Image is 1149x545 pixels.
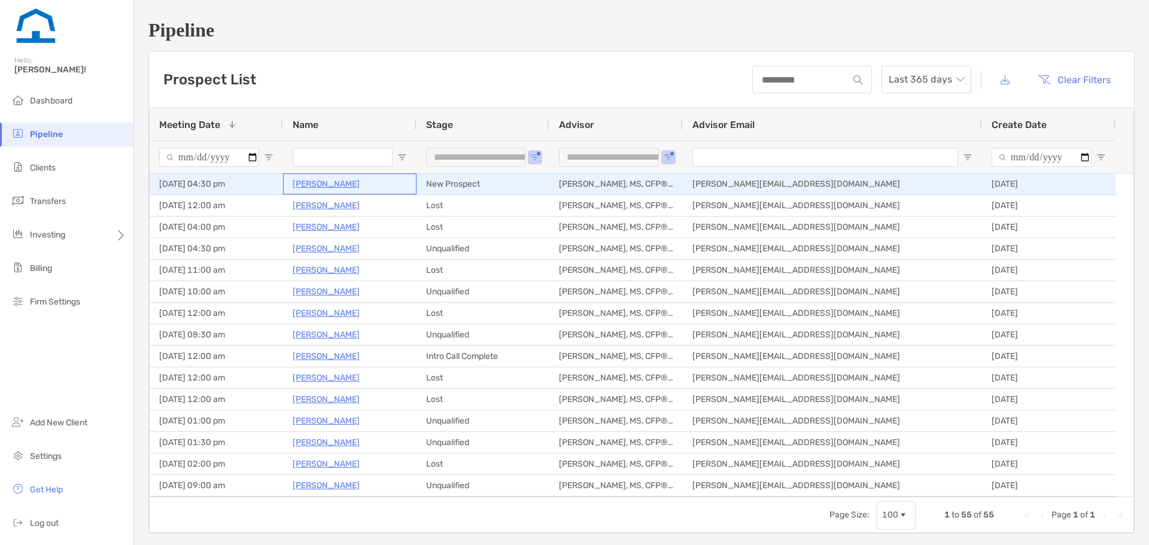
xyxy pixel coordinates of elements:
[30,196,66,206] span: Transfers
[549,303,683,324] div: [PERSON_NAME], MS, CFP®, CFA®, AFC®
[30,96,72,106] span: Dashboard
[1037,510,1047,520] div: Previous Page
[293,392,360,407] p: [PERSON_NAME]
[11,482,25,496] img: get-help icon
[549,367,683,388] div: [PERSON_NAME], MS, CFP®, CFA®, AFC®
[982,453,1115,474] div: [DATE]
[11,415,25,429] img: add_new_client icon
[549,346,683,367] div: [PERSON_NAME], MS, CFP®, CFA®, AFC®
[11,260,25,275] img: billing icon
[150,367,283,388] div: [DATE] 12:00 am
[683,195,982,216] div: [PERSON_NAME][EMAIL_ADDRESS][DOMAIN_NAME]
[30,230,65,240] span: Investing
[1029,66,1120,93] button: Clear Filters
[163,71,256,88] h3: Prospect List
[1114,510,1124,520] div: Last Page
[293,327,360,342] a: [PERSON_NAME]
[683,260,982,281] div: [PERSON_NAME][EMAIL_ADDRESS][DOMAIN_NAME]
[293,220,360,235] a: [PERSON_NAME]
[549,260,683,281] div: [PERSON_NAME], MS, CFP®, CFA®, AFC®
[150,238,283,259] div: [DATE] 04:30 pm
[982,238,1115,259] div: [DATE]
[159,119,220,130] span: Meeting Date
[150,453,283,474] div: [DATE] 02:00 pm
[982,195,1115,216] div: [DATE]
[293,435,360,450] a: [PERSON_NAME]
[549,217,683,238] div: [PERSON_NAME], MS, CFP®, CFA®, AFC®
[982,173,1115,194] div: [DATE]
[549,432,683,453] div: [PERSON_NAME], MS, CFP®, CFA®, AFC®
[829,510,870,520] div: Page Size:
[426,119,453,130] span: Stage
[30,263,52,273] span: Billing
[11,294,25,308] img: firm-settings icon
[982,281,1115,302] div: [DATE]
[982,260,1115,281] div: [DATE]
[882,510,898,520] div: 100
[30,451,62,461] span: Settings
[982,324,1115,345] div: [DATE]
[982,410,1115,431] div: [DATE]
[293,413,360,428] p: [PERSON_NAME]
[293,284,360,299] a: [PERSON_NAME]
[1023,510,1032,520] div: First Page
[683,367,982,388] div: [PERSON_NAME][EMAIL_ADDRESS][DOMAIN_NAME]
[11,515,25,529] img: logout icon
[982,346,1115,367] div: [DATE]
[417,346,549,367] div: Intro Call Complete
[150,195,283,216] div: [DATE] 12:00 am
[150,324,283,345] div: [DATE] 08:30 am
[944,510,950,520] span: 1
[150,389,283,410] div: [DATE] 12:00 am
[417,475,549,496] div: Unqualified
[559,119,594,130] span: Advisor
[150,410,283,431] div: [DATE] 01:00 pm
[30,518,59,528] span: Log out
[150,173,283,194] div: [DATE] 04:30 pm
[417,410,549,431] div: Unqualified
[1090,510,1095,520] span: 1
[150,346,283,367] div: [DATE] 12:00 am
[417,453,549,474] div: Lost
[1080,510,1088,520] span: of
[14,5,57,48] img: Zoe Logo
[293,456,360,471] p: [PERSON_NAME]
[11,448,25,462] img: settings icon
[683,389,982,410] div: [PERSON_NAME][EMAIL_ADDRESS][DOMAIN_NAME]
[549,238,683,259] div: [PERSON_NAME], MS, CFP®, CFA®, AFC®
[30,485,63,495] span: Get Help
[293,370,360,385] a: [PERSON_NAME]
[530,153,540,162] button: Open Filter Menu
[417,432,549,453] div: Unqualified
[293,176,360,191] a: [PERSON_NAME]
[683,475,982,496] div: [PERSON_NAME][EMAIL_ADDRESS][DOMAIN_NAME]
[683,410,982,431] div: [PERSON_NAME][EMAIL_ADDRESS][DOMAIN_NAME]
[11,93,25,107] img: dashboard icon
[293,349,360,364] a: [PERSON_NAME]
[293,478,360,493] a: [PERSON_NAME]
[293,306,360,321] p: [PERSON_NAME]
[1073,510,1078,520] span: 1
[11,227,25,241] img: investing icon
[692,148,958,167] input: Advisor Email Filter Input
[549,173,683,194] div: [PERSON_NAME], MS, CFP®, CFA®, AFC®
[974,510,981,520] span: of
[982,432,1115,453] div: [DATE]
[692,119,755,130] span: Advisor Email
[293,148,393,167] input: Name Filter Input
[683,173,982,194] div: [PERSON_NAME][EMAIL_ADDRESS][DOMAIN_NAME]
[293,263,360,278] a: [PERSON_NAME]
[549,475,683,496] div: [PERSON_NAME], MS, CFP®, CFA®, AFC®
[982,217,1115,238] div: [DATE]
[683,324,982,345] div: [PERSON_NAME][EMAIL_ADDRESS][DOMAIN_NAME]
[293,241,360,256] a: [PERSON_NAME]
